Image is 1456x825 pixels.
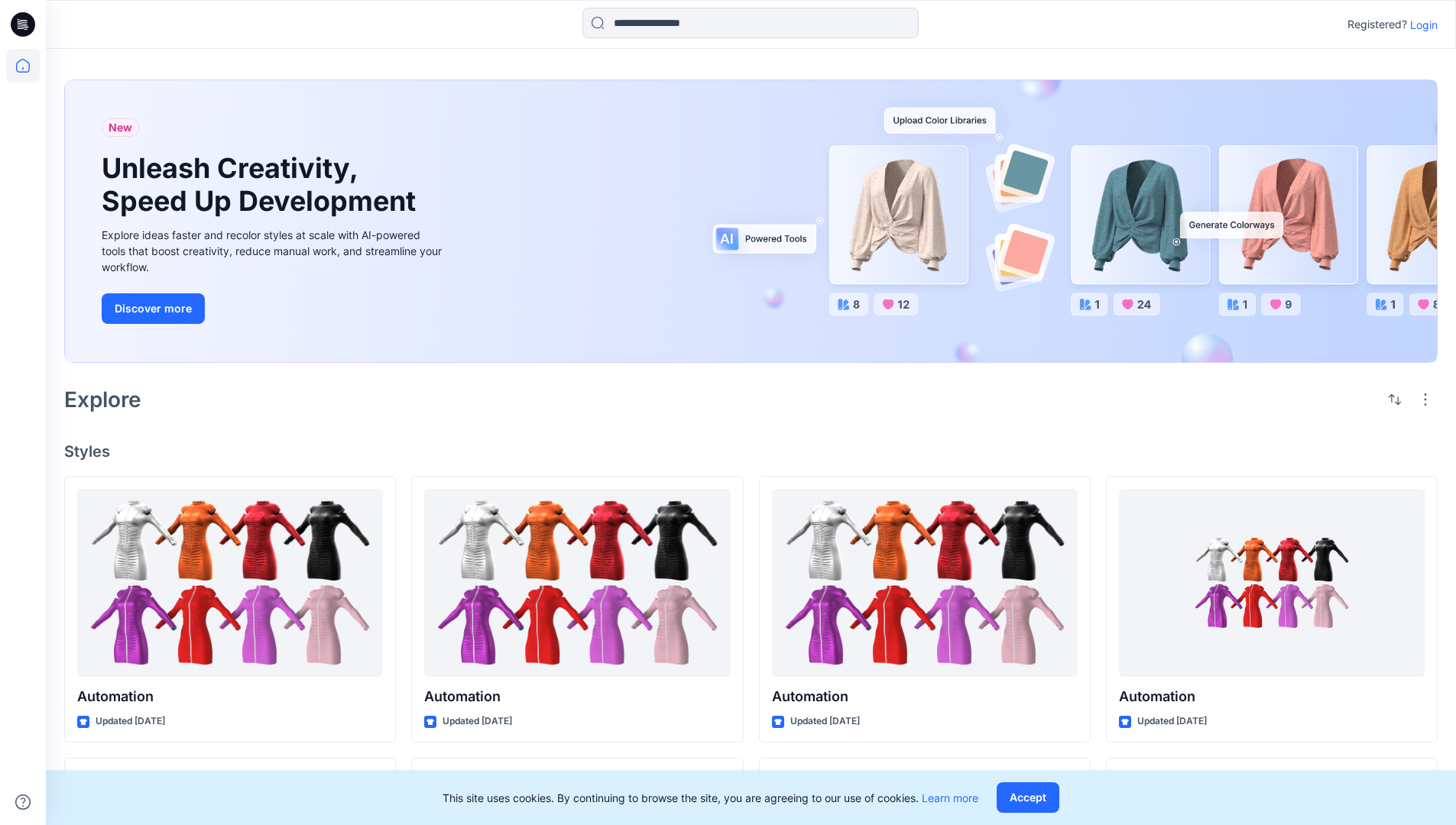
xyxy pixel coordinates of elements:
[109,118,132,137] span: New
[102,227,446,275] div: Explore ideas faster and recolor styles at scale with AI-powered tools that boost creativity, red...
[1119,489,1425,678] a: Automation
[64,387,141,412] h2: Explore
[997,782,1059,813] button: Accept
[772,686,1078,707] p: Automation
[102,293,205,324] button: Discover more
[790,713,860,730] p: Updated [DATE]
[772,489,1078,678] a: Automation
[102,152,423,218] h1: Unleash Creativity, Speed Up Development
[922,791,978,804] a: Learn more
[443,713,512,730] p: Updated [DATE]
[96,713,165,730] p: Updated [DATE]
[1119,686,1425,707] p: Automation
[77,686,383,707] p: Automation
[443,790,978,806] p: This site uses cookies. By continuing to browse the site, you are agreeing to our use of cookies.
[77,489,383,678] a: Automation
[424,686,730,707] p: Automation
[64,442,1438,461] h4: Styles
[1410,17,1438,33] p: Login
[424,489,730,678] a: Automation
[1347,15,1407,34] p: Registered?
[1137,713,1207,730] p: Updated [DATE]
[102,293,446,324] a: Discover more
